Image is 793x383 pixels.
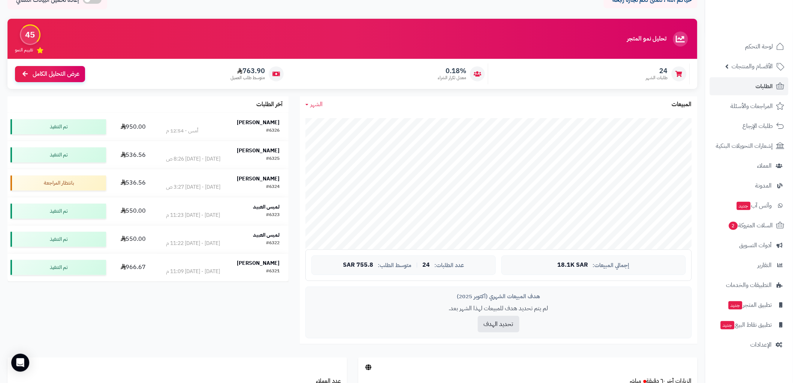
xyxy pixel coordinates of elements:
[311,100,323,109] span: الشهر
[166,127,198,135] div: أمس - 12:54 م
[710,316,789,334] a: تطبيق نقاط البيعجديد
[266,268,280,275] div: #6321
[109,197,157,225] td: 550.00
[751,339,772,350] span: الإعدادات
[646,75,668,81] span: طلبات الشهر
[237,259,280,267] strong: [PERSON_NAME]
[343,262,373,269] span: 755.8 SAR
[720,320,772,330] span: تطبيق نقاط البيع
[230,67,265,75] span: 763.90
[10,232,106,247] div: تم التنفيذ
[710,276,789,294] a: التطبيقات والخدمات
[266,212,280,219] div: #6323
[266,183,280,191] div: #6324
[716,141,773,151] span: إشعارات التحويلات البنكية
[758,260,772,270] span: التقارير
[434,262,464,269] span: عدد الطلبات:
[710,336,789,354] a: الإعدادات
[710,177,789,195] a: المدونة
[416,262,418,268] span: |
[757,161,772,171] span: العملاء
[109,225,157,253] td: 550.00
[729,301,742,309] span: جديد
[710,296,789,314] a: تطبيق المتجرجديد
[311,293,686,300] div: هدف المبيعات الشهري (أكتوبر 2025)
[756,81,773,92] span: الطلبات
[672,101,692,108] h3: المبيعات
[378,262,411,269] span: متوسط الطلب:
[166,268,220,275] div: [DATE] - [DATE] 11:09 م
[166,183,220,191] div: [DATE] - [DATE] 3:27 ص
[710,216,789,234] a: السلات المتروكة2
[166,212,220,219] div: [DATE] - [DATE] 11:23 م
[745,41,773,52] span: لوحة التحكم
[15,66,85,82] a: عرض التحليل الكامل
[438,67,466,75] span: 0.18%
[422,262,430,269] span: 24
[109,141,157,169] td: 536.56
[736,200,772,211] span: وآتس آب
[710,137,789,155] a: إشعارات التحويلات البنكية
[237,119,280,126] strong: [PERSON_NAME]
[33,70,79,78] span: عرض التحليل الكامل
[11,354,29,372] div: Open Intercom Messenger
[478,316,519,332] button: تحديد الهدف
[109,113,157,141] td: 950.00
[10,204,106,219] div: تم التنفيذ
[253,231,280,239] strong: لميس العبيد
[710,256,789,274] a: التقارير
[710,38,789,56] a: لوحة التحكم
[729,222,738,230] span: 2
[10,147,106,162] div: تم التنفيذ
[732,61,773,72] span: الأقسام والمنتجات
[721,321,735,329] span: جديد
[627,36,667,42] h3: تحليل نمو المتجر
[166,240,220,247] div: [DATE] - [DATE] 11:22 م
[10,176,106,191] div: بانتظار المراجعة
[743,121,773,131] span: طلبات الإرجاع
[756,180,772,191] span: المدونة
[739,240,772,251] span: أدوات التسويق
[737,202,751,210] span: جديد
[109,254,157,281] td: 966.67
[15,47,33,53] span: تقييم النمو
[266,240,280,247] div: #6322
[731,101,773,111] span: المراجعات والأسئلة
[166,155,220,163] div: [DATE] - [DATE] 8:26 ص
[646,67,668,75] span: 24
[237,147,280,155] strong: [PERSON_NAME]
[726,280,772,290] span: التطبيقات والخدمات
[10,119,106,134] div: تم التنفيذ
[109,169,157,197] td: 536.56
[710,77,789,95] a: الطلبات
[710,197,789,215] a: وآتس آبجديد
[266,127,280,135] div: #6326
[710,236,789,254] a: أدوات التسويق
[438,75,466,81] span: معدل تكرار الشراء
[266,155,280,163] div: #6325
[10,260,106,275] div: تم التنفيذ
[728,300,772,310] span: تطبيق المتجر
[593,262,630,269] span: إجمالي المبيعات:
[311,304,686,313] p: لم يتم تحديد هدف للمبيعات لهذا الشهر بعد.
[558,262,588,269] span: 18.1K SAR
[253,203,280,211] strong: لميس العبيد
[230,75,265,81] span: متوسط طلب العميل
[710,97,789,115] a: المراجعات والأسئلة
[257,101,283,108] h3: آخر الطلبات
[710,157,789,175] a: العملاء
[237,175,280,183] strong: [PERSON_NAME]
[710,117,789,135] a: طلبات الإرجاع
[305,100,323,109] a: الشهر
[728,220,773,231] span: السلات المتروكة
